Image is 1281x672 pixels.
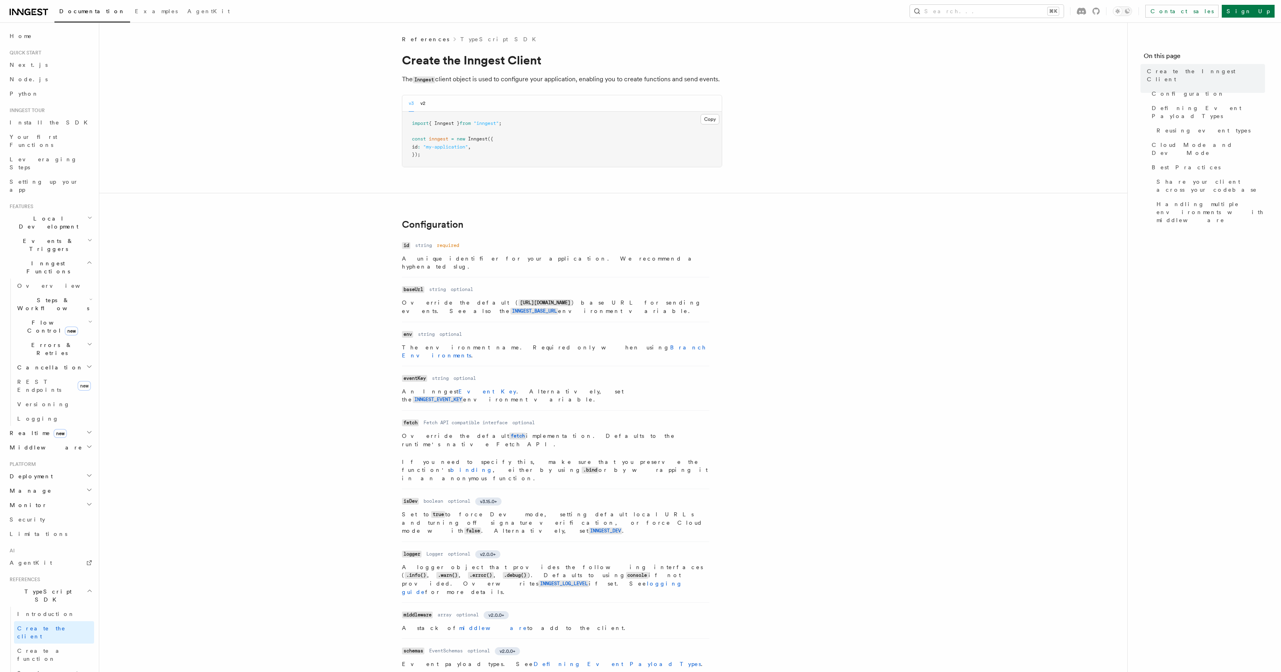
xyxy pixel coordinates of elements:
[14,363,83,371] span: Cancellation
[6,440,94,455] button: Middleware
[6,72,94,86] a: Node.js
[14,621,94,644] a: Create the client
[468,648,490,654] dd: optional
[1222,5,1275,18] a: Sign Up
[1144,64,1265,86] a: Create the Inngest Client
[512,419,535,426] dd: optional
[187,8,230,14] span: AgentKit
[464,528,481,534] code: false
[6,461,36,467] span: Platform
[451,136,454,142] span: =
[402,580,683,595] a: logging guide
[10,76,48,82] span: Node.js
[459,625,527,631] a: middleware
[458,388,516,395] a: Event Key
[1153,175,1265,197] a: Share your client across your codebase
[402,74,722,85] p: The client object is used to configure your application, enabling you to create functions and sen...
[1148,160,1265,175] a: Best Practices
[6,527,94,541] a: Limitations
[6,29,94,43] a: Home
[14,607,94,621] a: Introduction
[14,296,89,312] span: Steps & Workflows
[509,433,526,439] a: fetch
[405,572,427,579] code: .info()
[454,375,476,381] dd: optional
[402,53,722,67] h1: Create the Inngest Client
[500,648,515,654] span: v2.0.0+
[626,572,649,579] code: console
[402,624,709,632] p: A stack of to add to the client.
[1152,90,1225,98] span: Configuration
[429,120,460,126] span: { Inngest }
[6,487,52,495] span: Manage
[423,144,468,150] span: "my-application"
[402,344,706,359] a: Branch Environments
[424,498,443,504] dd: boolean
[6,469,94,483] button: Deployment
[10,32,32,40] span: Home
[412,152,420,157] span: });
[402,387,709,404] p: An Inngest . Alternatively, set the environment variable.
[1153,197,1265,227] a: Handling multiple environments with middleware
[14,293,94,315] button: Steps & Workflows
[6,259,86,275] span: Inngest Functions
[10,119,92,126] span: Install the SDK
[402,286,424,293] code: baseUrl
[538,580,589,587] a: INNGEST_LOG_LEVEL
[436,572,459,579] code: .warn()
[413,396,463,403] a: INNGEST_EVENT_KEY
[412,120,429,126] span: import
[402,432,709,448] p: Override the default implementation. Defaults to the runtime's native Fetch API.
[54,429,67,438] span: new
[402,343,709,359] p: The environment name. Required only when using .
[1144,51,1265,64] h4: On this page
[426,551,443,557] dd: Logger
[1147,67,1265,83] span: Create the Inngest Client
[10,134,57,148] span: Your first Functions
[440,331,462,337] dd: optional
[448,498,470,504] dd: optional
[450,467,493,473] a: binding
[402,498,419,505] code: isDev
[503,572,528,579] code: .debug()
[6,548,15,554] span: AI
[402,612,433,618] code: middleware
[14,644,94,666] a: Create a function
[429,648,463,654] dd: EventSchemas
[412,136,426,142] span: const
[10,560,52,566] span: AgentKit
[402,563,709,596] p: A logger object that provides the following interfaces ( , , , ). Defaults to using if not provid...
[413,76,435,83] code: Inngest
[432,375,449,381] dd: string
[6,115,94,130] a: Install the SDK
[429,136,448,142] span: inngest
[6,512,94,527] a: Security
[402,219,464,230] a: Configuration
[510,308,558,314] a: INNGEST_BASE_URL
[468,136,488,142] span: Inngest
[510,308,558,315] code: INNGEST_BASE_URL
[418,331,435,337] dd: string
[6,443,82,451] span: Middleware
[65,327,78,335] span: new
[488,136,493,142] span: ({
[6,234,94,256] button: Events & Triggers
[588,528,622,534] a: INNGEST_DEV
[10,531,67,537] span: Limitations
[6,556,94,570] a: AgentKit
[518,299,572,306] code: [URL][DOMAIN_NAME]
[456,612,479,618] dd: optional
[582,467,598,473] code: .bind
[1157,200,1265,224] span: Handling multiple environments with middleware
[488,612,504,618] span: v2.0.0+
[17,648,65,662] span: Create a function
[402,458,709,482] p: If you need to specify this, make sure that you preserve the function's , either by using or by w...
[14,315,94,338] button: Flow Controlnew
[402,419,419,426] code: fetch
[402,242,410,249] code: id
[10,516,45,523] span: Security
[6,211,94,234] button: Local Development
